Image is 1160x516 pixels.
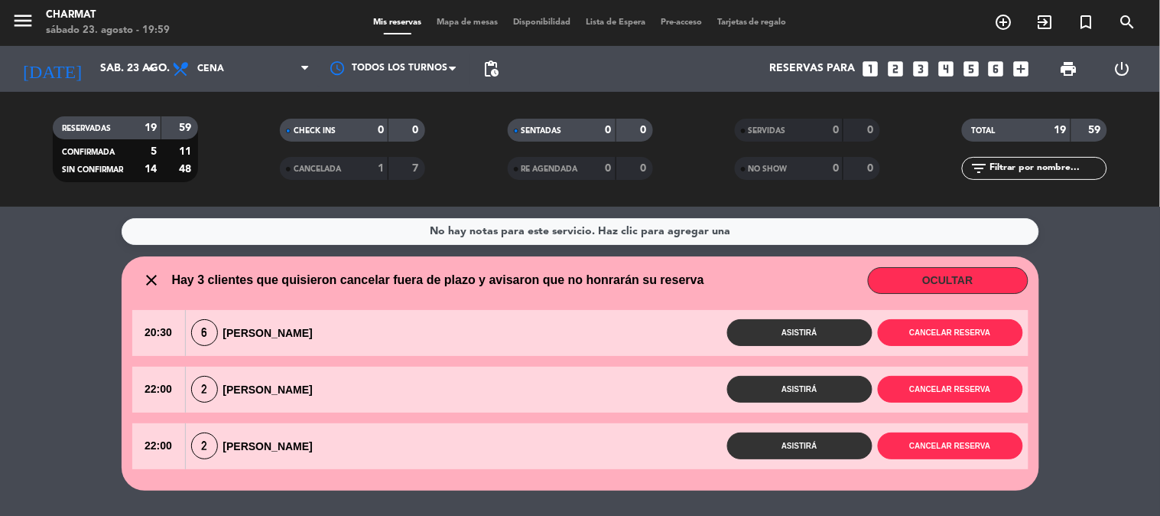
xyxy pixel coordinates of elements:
button: Asistirá [727,433,872,459]
i: looks_6 [986,59,1006,79]
i: add_box [1012,59,1032,79]
span: 20:30 [132,310,185,356]
span: 6 [191,319,218,346]
span: Tarjetas de regalo [710,18,794,27]
i: close [143,271,161,289]
span: pending_actions [482,60,500,78]
i: menu [11,9,34,32]
strong: 59 [1089,125,1104,136]
div: sábado 23. agosto - 19:59 [46,23,170,38]
strong: 0 [378,125,384,136]
span: NO SHOW [749,165,788,173]
span: Cena [197,64,224,74]
strong: 1 [378,163,384,174]
strong: 14 [145,164,157,175]
i: exit_to_app [1036,13,1054,31]
span: 2 [191,376,218,403]
strong: 0 [833,125,839,136]
strong: 0 [640,125,649,136]
strong: 0 [640,163,649,174]
strong: 0 [606,163,612,174]
strong: 0 [867,163,876,174]
span: Lista de Espera [578,18,653,27]
span: CANCELADA [294,165,341,173]
span: 2 [191,433,218,459]
i: filter_list [970,159,988,178]
span: Reservas para [769,63,855,75]
div: LOG OUT [1096,46,1149,92]
i: looks_one [860,59,880,79]
i: [DATE] [11,52,93,86]
span: SERVIDAS [749,127,786,135]
div: [PERSON_NAME] [186,319,327,346]
strong: 7 [413,163,422,174]
i: power_settings_new [1113,60,1131,78]
span: Mis reservas [366,18,429,27]
strong: 0 [606,125,612,136]
strong: 48 [179,164,194,175]
strong: 0 [833,163,839,174]
i: turned_in_not [1077,13,1096,31]
strong: 5 [151,146,157,157]
button: Cancelar reserva [878,319,1023,346]
i: looks_3 [911,59,931,79]
i: add_circle_outline [995,13,1013,31]
strong: 11 [179,146,194,157]
span: Mapa de mesas [429,18,505,27]
div: [PERSON_NAME] [186,433,327,459]
i: looks_4 [936,59,956,79]
strong: 19 [1054,125,1067,136]
i: looks_5 [961,59,981,79]
input: Filtrar por nombre... [988,160,1106,177]
strong: 0 [413,125,422,136]
i: looks_two [885,59,905,79]
span: TOTAL [971,127,995,135]
span: RESERVADAS [62,125,111,132]
i: arrow_drop_down [142,60,161,78]
strong: 59 [179,122,194,133]
i: search [1119,13,1137,31]
div: No hay notas para este servicio. Haz clic para agregar una [430,223,730,240]
button: OCULTAR [868,267,1028,294]
strong: 19 [145,122,157,133]
span: 22:00 [132,367,185,413]
button: Asistirá [727,319,872,346]
button: Asistirá [727,376,872,403]
span: SENTADAS [522,127,562,135]
span: CHECK INS [294,127,336,135]
span: SIN CONFIRMAR [62,166,123,174]
button: menu [11,9,34,38]
span: Disponibilidad [505,18,578,27]
span: 22:00 [132,423,185,469]
div: [PERSON_NAME] [186,376,327,403]
button: Cancelar reserva [878,433,1023,459]
span: CONFIRMADA [62,149,115,156]
button: Cancelar reserva [878,376,1023,403]
span: Pre-acceso [653,18,710,27]
span: print [1060,60,1078,78]
span: Hay 3 clientes que quisieron cancelar fuera de plazo y avisaron que no honrarán su reserva [172,270,704,290]
div: Charmat [46,8,170,23]
strong: 0 [867,125,876,136]
span: RE AGENDADA [522,165,578,173]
